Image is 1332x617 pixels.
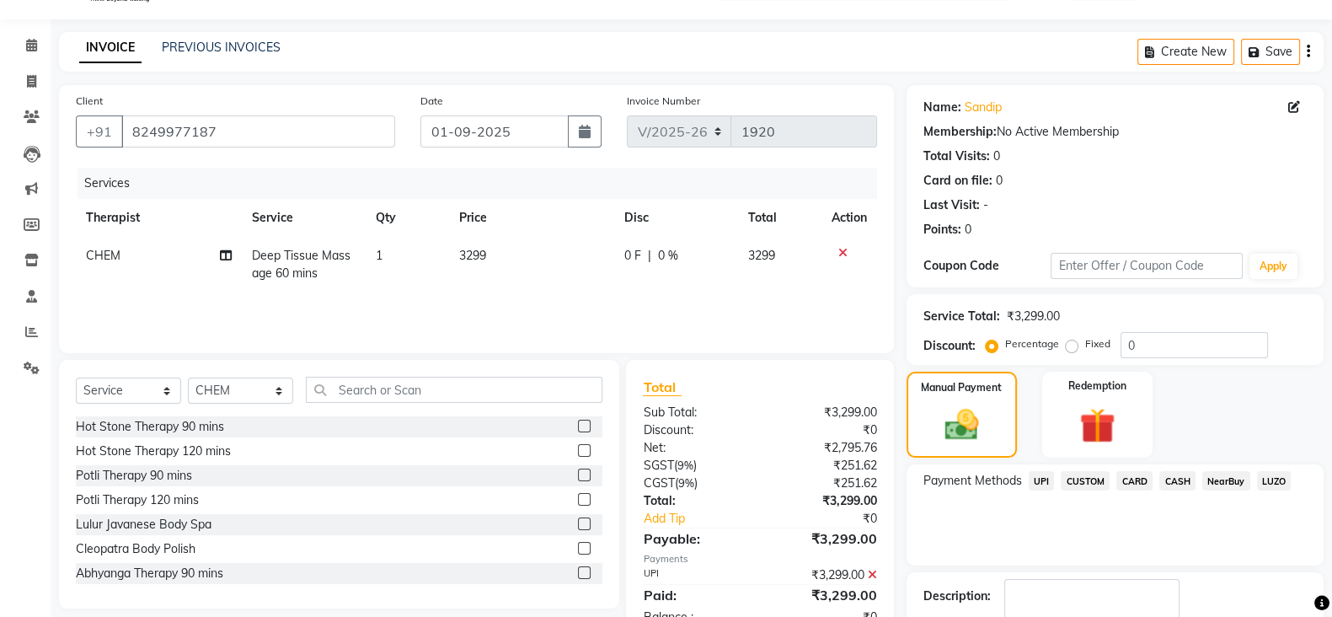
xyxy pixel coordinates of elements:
th: Price [449,199,614,237]
div: Payments [643,552,876,566]
span: CARD [1116,471,1153,491]
div: ₹3,299.00 [1007,308,1060,325]
img: _cash.svg [934,405,989,444]
div: Discount: [630,421,760,439]
div: Paid: [630,585,760,605]
span: 9% [677,476,693,490]
div: Points: [923,221,961,239]
label: Date [420,94,443,109]
div: Potli Therapy 120 mins [76,491,199,509]
div: 0 [965,221,971,239]
div: ( ) [630,475,760,492]
span: CASH [1159,471,1196,491]
th: Service [242,199,366,237]
th: Therapist [76,199,242,237]
div: ₹2,795.76 [760,439,890,457]
div: Description: [923,587,991,605]
span: Deep Tissue Massage 60 mins [252,248,350,281]
span: Payment Methods [923,472,1022,490]
label: Redemption [1068,378,1126,394]
div: Cleopatra Body Polish [76,540,195,558]
span: 9% [677,459,693,472]
div: Membership: [923,123,997,141]
div: UPI [630,566,760,584]
span: 3299 [459,248,486,263]
div: Total Visits: [923,148,990,165]
div: Abhyanga Therapy 90 mins [76,565,223,582]
span: LUZO [1257,471,1292,491]
input: Enter Offer / Coupon Code [1051,253,1243,279]
a: PREVIOUS INVOICES [162,40,281,55]
button: +91 [76,115,123,148]
div: No Active Membership [923,123,1307,141]
span: | [647,247,650,265]
label: Fixed [1085,336,1110,351]
div: ( ) [630,457,760,475]
div: Net: [630,439,760,457]
label: Invoice Number [627,94,700,109]
span: CGST [643,475,674,491]
th: Total [738,199,821,237]
div: ₹3,299.00 [760,528,890,549]
label: Client [76,94,103,109]
div: Last Visit: [923,196,980,214]
div: Coupon Code [923,257,1051,275]
div: Discount: [923,337,976,355]
input: Search or Scan [306,377,602,403]
div: - [983,196,988,214]
span: 0 F [623,247,640,265]
div: 0 [996,172,1003,190]
div: ₹3,299.00 [760,404,890,421]
button: Apply [1249,254,1297,279]
div: Lulur Javanese Body Spa [76,516,211,534]
span: SGST [643,458,673,473]
div: Hot Stone Therapy 120 mins [76,443,231,460]
th: Disc [613,199,737,237]
th: Action [821,199,877,237]
div: ₹0 [760,421,890,439]
th: Qty [366,199,448,237]
input: Search by Name/Mobile/Email/Code [121,115,395,148]
div: ₹3,299.00 [760,566,890,584]
div: 0 [993,148,1000,165]
span: 1 [376,248,382,263]
span: 0 % [657,247,677,265]
img: _gift.svg [1068,404,1126,448]
div: ₹251.62 [760,475,890,492]
div: ₹0 [782,510,890,528]
div: Payable: [630,528,760,549]
label: Percentage [1005,336,1059,351]
span: CHEM [86,248,120,263]
div: Total: [630,492,760,510]
div: ₹3,299.00 [760,492,890,510]
div: ₹251.62 [760,457,890,475]
div: Hot Stone Therapy 90 mins [76,418,224,436]
div: Services [78,168,890,199]
label: Manual Payment [921,380,1002,395]
button: Save [1241,39,1300,65]
span: UPI [1029,471,1055,491]
div: Name: [923,99,961,116]
div: Sub Total: [630,404,760,421]
button: Create New [1137,39,1234,65]
span: 3299 [748,248,775,263]
a: Add Tip [630,510,781,528]
a: Sandip [965,99,1002,116]
div: ₹3,299.00 [760,585,890,605]
div: Potli Therapy 90 mins [76,467,192,485]
span: NearBuy [1202,471,1250,491]
a: INVOICE [79,33,142,63]
div: Service Total: [923,308,1000,325]
span: Total [643,378,682,396]
div: Card on file: [923,172,992,190]
span: CUSTOM [1061,471,1110,491]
